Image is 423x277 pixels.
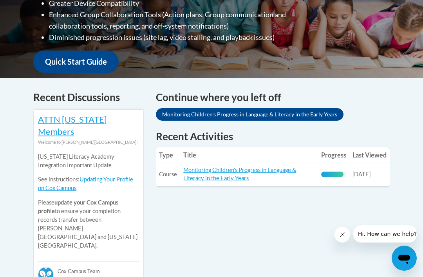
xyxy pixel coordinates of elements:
[33,90,144,105] h4: Recent Discussions
[49,9,317,32] li: Enhanced Group Collaboration Tools (Action plans, Group communication and collaboration tools, re...
[156,147,180,163] th: Type
[38,176,133,191] a: Updating Your Profile on Cox Campus
[353,225,417,243] iframe: Message from company
[180,147,318,163] th: Title
[49,32,317,43] li: Diminished progression issues (site lag, video stalling, and playback issues)
[38,175,139,192] p: See instructions:
[159,171,177,177] span: Course
[318,147,349,163] th: Progress
[38,114,107,137] a: ATTN [US_STATE] Members
[321,172,343,177] div: Progress, %
[352,171,371,177] span: [DATE]
[183,167,296,181] a: Monitoring Children's Progress in Language & Literacy in the Early Years
[156,129,390,143] h1: Recent Activities
[38,147,139,256] div: Please to ensure your completion records transfer between [PERSON_NAME][GEOGRAPHIC_DATA] and [US_...
[38,138,139,147] div: Welcome to [PERSON_NAME][GEOGRAPHIC_DATA]!
[334,227,350,243] iframe: Close message
[156,108,343,121] a: Monitoring Children's Progress in Language & Literacy in the Early Years
[38,261,139,275] div: Cox Campus Team
[392,246,417,271] iframe: Button to launch messaging window
[38,152,139,170] p: [US_STATE] Literacy Academy Integration Important Update
[156,90,390,105] h4: Continue where you left off
[33,51,119,73] a: Quick Start Guide
[38,199,118,214] b: update your Cox Campus profile
[349,147,390,163] th: Last Viewed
